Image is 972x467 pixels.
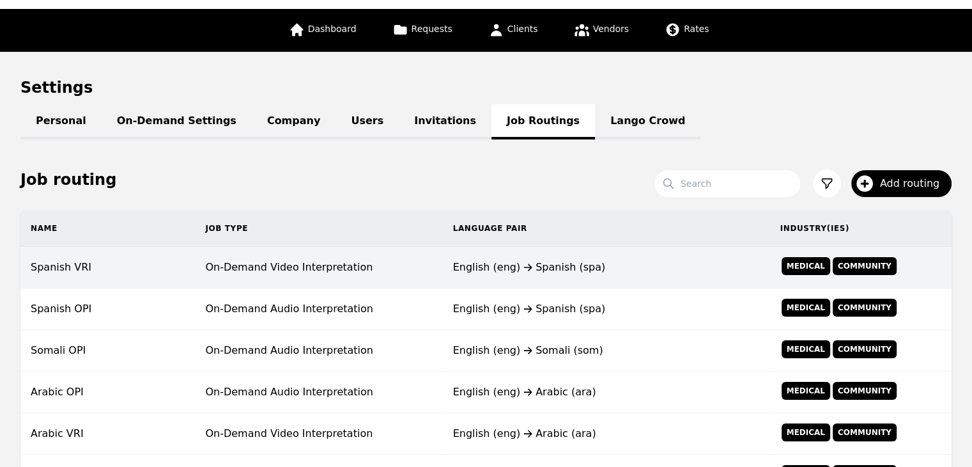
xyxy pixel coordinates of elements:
span: Vendors [593,24,629,34]
span: Community [833,299,897,317]
button: Filter [813,170,841,198]
td: On-Demand Audio Interpretation [195,330,442,372]
a: Clients [481,9,546,52]
span: Community [833,382,897,400]
span: Dashboard [308,24,357,34]
h1: Job routing [20,170,116,190]
div: English (eng) Arabic (ara) [453,426,760,441]
a: Users [336,104,399,139]
a: Rates [657,9,716,52]
span: Medical [782,423,830,441]
div: English (eng) Spanish (spa) [453,301,760,317]
span: Requests [412,24,452,34]
span: Medical [782,382,830,400]
span: Community [833,423,897,441]
th: Job Type [195,210,442,247]
td: Spanish VRI [20,247,195,289]
a: Vendors [566,9,636,52]
span: Clients [507,24,538,34]
a: Personal [20,104,102,139]
td: Spanish OPI [20,289,195,330]
input: Search [654,170,800,197]
td: On-Demand Audio Interpretation [195,372,442,413]
h1: Settings [20,77,952,98]
th: Industry(ies) [770,210,952,247]
th: Name [20,210,195,247]
span: Medical [782,299,830,317]
a: Company [252,104,336,139]
td: On-Demand Audio Interpretation [195,289,442,330]
div: English (eng) Arabic (ara) [453,384,760,400]
a: Requests [385,9,460,52]
span: Medical [782,257,830,275]
a: On-Demand Settings [102,104,252,139]
span: Add routing [880,176,948,191]
a: Invitations [399,104,491,139]
span: Community [833,257,897,275]
span: Rates [684,24,709,34]
td: Arabic OPI [20,372,195,413]
span: Medical [782,340,830,358]
button: Add routing [851,170,952,197]
td: Somali OPI [20,330,195,372]
th: Language Pair [443,210,770,247]
div: English (eng) Spanish (spa) [453,260,760,275]
span: Community [833,340,897,358]
td: On-Demand Video Interpretation [195,413,442,455]
a: Lango Crowd [595,104,700,139]
div: English (eng) Somali (som) [453,343,760,358]
td: On-Demand Video Interpretation [195,247,442,289]
a: Dashboard [281,9,364,52]
td: Arabic VRI [20,413,195,455]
